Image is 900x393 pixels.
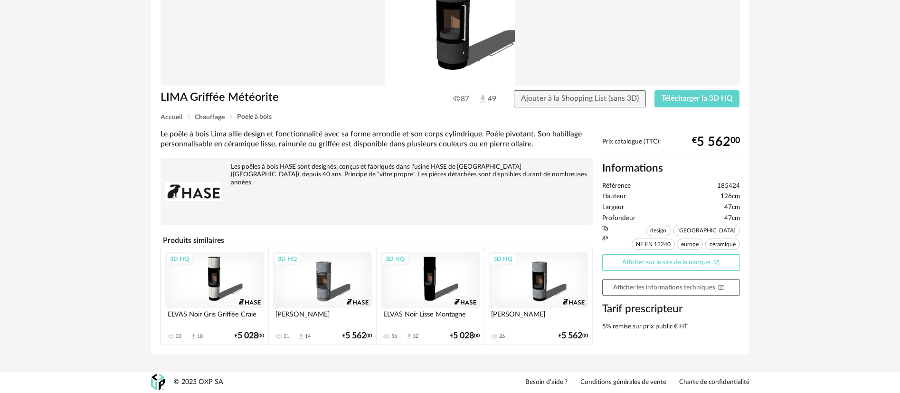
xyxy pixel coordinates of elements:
div: [PERSON_NAME] [273,308,372,327]
a: Besoin d'aide ? [525,378,568,387]
span: design [646,225,671,236]
span: 185424 [717,182,740,191]
a: Afficher sur le site de la marqueOpen In New icon [602,254,740,271]
span: europe [677,239,703,250]
a: 3D HQ ELVAS Noir Gris Griffée Craie 33 Download icon 18 €5 02800 [161,248,268,345]
span: 5 562 [697,138,730,146]
div: 3D HQ [274,253,301,265]
div: Les poêles à bois HASE sont designés, conçus et fabriqués dans l'usine HASE de [GEOGRAPHIC_DATA] ... [165,163,588,187]
span: Accueil [161,114,182,121]
div: € 00 [559,333,588,339]
span: [GEOGRAPHIC_DATA] [673,225,740,236]
span: Download icon [190,333,197,340]
span: Download icon [298,333,305,340]
span: Chauffage [195,114,225,121]
div: 56 [391,333,397,340]
span: Référence [602,182,631,191]
div: 31 [284,333,289,340]
span: 5 562 [345,333,366,339]
span: 49 [478,94,496,105]
span: Open In New icon [713,259,720,265]
a: Afficher les informations techniquesOpen In New icon [602,279,740,296]
span: Tags [602,225,610,252]
div: € 00 [692,138,740,146]
div: 5% remise sur prix public € HT [602,323,740,331]
span: Télécharger la 3D HQ [662,95,733,102]
span: NF EN 13240 [632,239,675,250]
span: Largeur [602,203,624,212]
div: [PERSON_NAME] [489,308,587,327]
span: Poele à bois [237,114,272,120]
span: 5 028 [237,333,258,339]
h2: Informations [602,162,740,175]
div: ELVAS Noir Gris Griffée Craie [165,308,264,327]
span: Download icon [406,333,413,340]
span: Hauteur [602,192,626,201]
h4: Produits similaires [161,233,593,248]
div: € 00 [342,333,372,339]
h3: Tarif prescripteur [602,302,740,316]
span: 126cm [720,192,740,201]
span: 47cm [724,214,740,223]
a: 3D HQ [PERSON_NAME] 31 Download icon 14 €5 56200 [269,248,376,345]
span: 47cm [724,203,740,212]
button: Ajouter à la Shopping List (sans 3D) [514,90,646,107]
span: 87 [453,94,469,104]
div: 18 [197,333,203,340]
img: Téléchargements [478,94,488,104]
div: 26 [499,333,505,340]
span: Open In New icon [718,284,724,290]
div: Breadcrumb [161,114,740,121]
img: brand logo [165,163,222,220]
div: 33 [176,333,181,340]
span: Afficher les informations techniques [613,284,724,291]
span: 5 028 [453,333,474,339]
a: Charte de confidentialité [679,378,749,387]
a: 3D HQ ELVAS Noir Lisse Montagne 56 Download icon 32 €5 02800 [377,248,484,345]
h1: LIMA Griffée Météorite [161,90,397,105]
div: © 2025 OXP SA [174,378,223,387]
div: 3D HQ [381,253,409,265]
span: céramique [705,239,740,250]
div: 32 [413,333,418,340]
div: 3D HQ [166,253,193,265]
span: Profondeur [602,214,635,223]
div: 3D HQ [489,253,517,265]
span: Ajouter à la Shopping List (sans 3D) [521,95,639,102]
img: OXP [151,374,165,391]
div: € 00 [235,333,264,339]
div: € 00 [450,333,480,339]
a: Conditions générales de vente [580,378,666,387]
div: Le poêle à bois Lima allie design et fonctionnalité avec sa forme arrondie et son corps cylindriq... [161,129,593,150]
div: Prix catalogue (TTC): [602,138,740,155]
span: 5 562 [561,333,582,339]
a: 3D HQ [PERSON_NAME] 26 €5 56200 [484,248,592,345]
div: 14 [305,333,311,340]
button: Télécharger la 3D HQ [654,90,740,107]
div: ELVAS Noir Lisse Montagne [381,308,480,327]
